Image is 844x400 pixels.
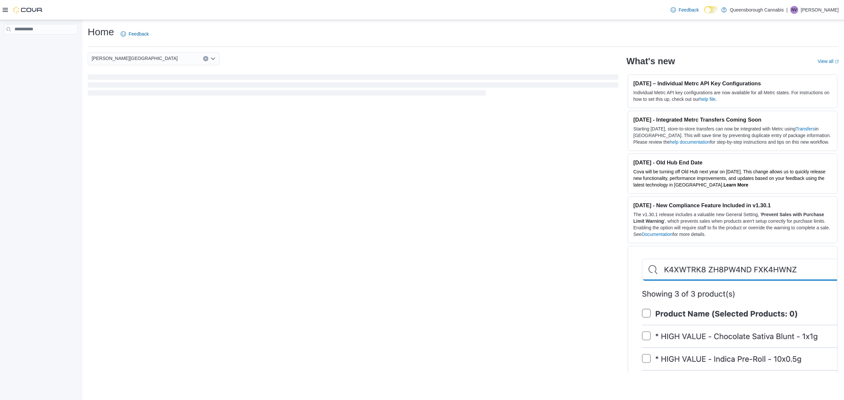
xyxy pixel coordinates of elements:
p: Starting [DATE], store-to-store transfers can now be integrated with Metrc using in [GEOGRAPHIC_D... [633,126,832,145]
p: | [786,6,788,14]
a: help documentation [670,139,710,145]
span: [PERSON_NAME][GEOGRAPHIC_DATA] [92,54,178,62]
h3: [DATE] - Integrated Metrc Transfers Coming Soon [633,116,832,123]
p: [PERSON_NAME] [801,6,839,14]
svg: External link [835,60,839,64]
a: Feedback [668,3,701,16]
span: NV [792,6,797,14]
span: Loading [88,76,618,97]
p: Individual Metrc API key configurations are now available for all Metrc states. For instructions ... [633,89,832,102]
span: Dark Mode [704,13,705,14]
nav: Complex example [4,36,78,52]
h3: [DATE] – Individual Metrc API Key Configurations [633,80,832,87]
h2: What's new [626,56,675,67]
p: The v1.30.1 release includes a valuable new General Setting, ' ', which prevents sales when produ... [633,211,832,238]
h3: [DATE] - Old Hub End Date [633,159,832,166]
a: Learn More [723,182,748,187]
a: Documentation [642,232,673,237]
span: Cova will be turning off Old Hub next year on [DATE]. This change allows us to quickly release ne... [633,169,826,187]
a: Feedback [118,27,151,41]
input: Dark Mode [704,6,718,13]
button: Clear input [203,56,208,61]
span: Feedback [678,7,699,13]
p: Queensborough Cannabis [730,6,784,14]
span: Feedback [129,31,149,37]
a: Transfers [796,126,815,131]
strong: Prevent Sales with Purchase Limit Warning [633,212,824,224]
h1: Home [88,25,114,39]
img: Cova [13,7,43,13]
button: Open list of options [210,56,216,61]
a: View allExternal link [818,59,839,64]
h3: [DATE] - New Compliance Feature Included in v1.30.1 [633,202,832,209]
a: help file [700,97,715,102]
div: Narjis Virani [790,6,798,14]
